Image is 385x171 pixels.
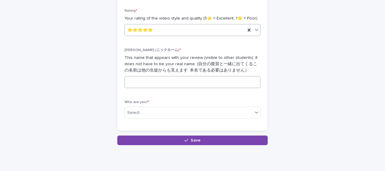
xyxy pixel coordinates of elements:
span: [PERSON_NAME] (ニックネーム) [125,48,181,52]
p: This name that appears with your review (visible to other students). It does not have to be your ... [125,55,260,73]
span: ⭐️⭐️⭐️⭐️⭐️ [127,27,153,33]
button: Save [117,136,268,145]
p: Your rating of the video style and quality (5⭐️ = Excellent, 1⭐️ = Poor) [125,15,260,22]
div: Select... [127,110,142,116]
span: Who are you? [125,100,149,104]
span: Save [191,138,201,142]
span: Rating [125,9,137,13]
